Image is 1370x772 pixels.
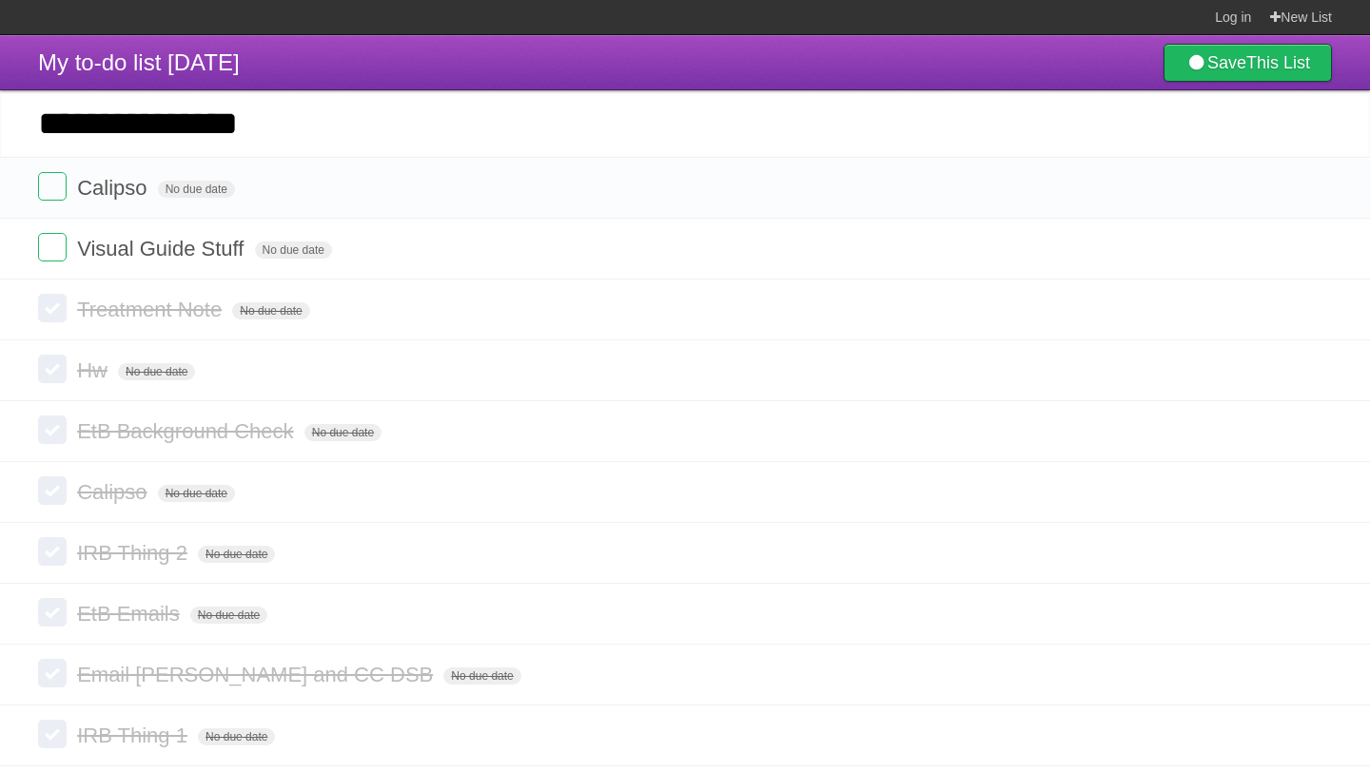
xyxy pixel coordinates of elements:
[38,720,67,748] label: Done
[118,363,195,380] span: No due date
[255,241,332,259] span: No due date
[77,298,226,321] span: Treatment Note
[38,294,67,322] label: Done
[158,181,235,198] span: No due date
[198,546,275,563] span: No due date
[38,659,67,687] label: Done
[1164,44,1332,82] a: SaveThis List
[232,302,309,319] span: No due date
[38,476,67,505] label: Done
[1246,53,1310,72] b: This List
[77,358,112,382] span: Hw
[38,415,67,444] label: Done
[77,237,248,261] span: Visual Guide Stuff
[38,598,67,627] label: Done
[158,485,235,502] span: No due date
[77,541,192,565] span: IRB Thing 2
[38,537,67,566] label: Done
[38,233,67,261] label: Done
[77,419,298,443] span: EtB Background Check
[198,728,275,745] span: No due date
[38,172,67,201] label: Done
[190,607,267,624] span: No due date
[38,355,67,383] label: Done
[443,667,520,685] span: No due date
[77,176,151,200] span: Calipso
[38,49,240,75] span: My to-do list [DATE]
[304,424,382,441] span: No due date
[77,724,192,747] span: IRB Thing 1
[77,480,151,504] span: Calipso
[77,663,438,686] span: Email [PERSON_NAME] and CC DSB
[77,602,185,626] span: EtB Emails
